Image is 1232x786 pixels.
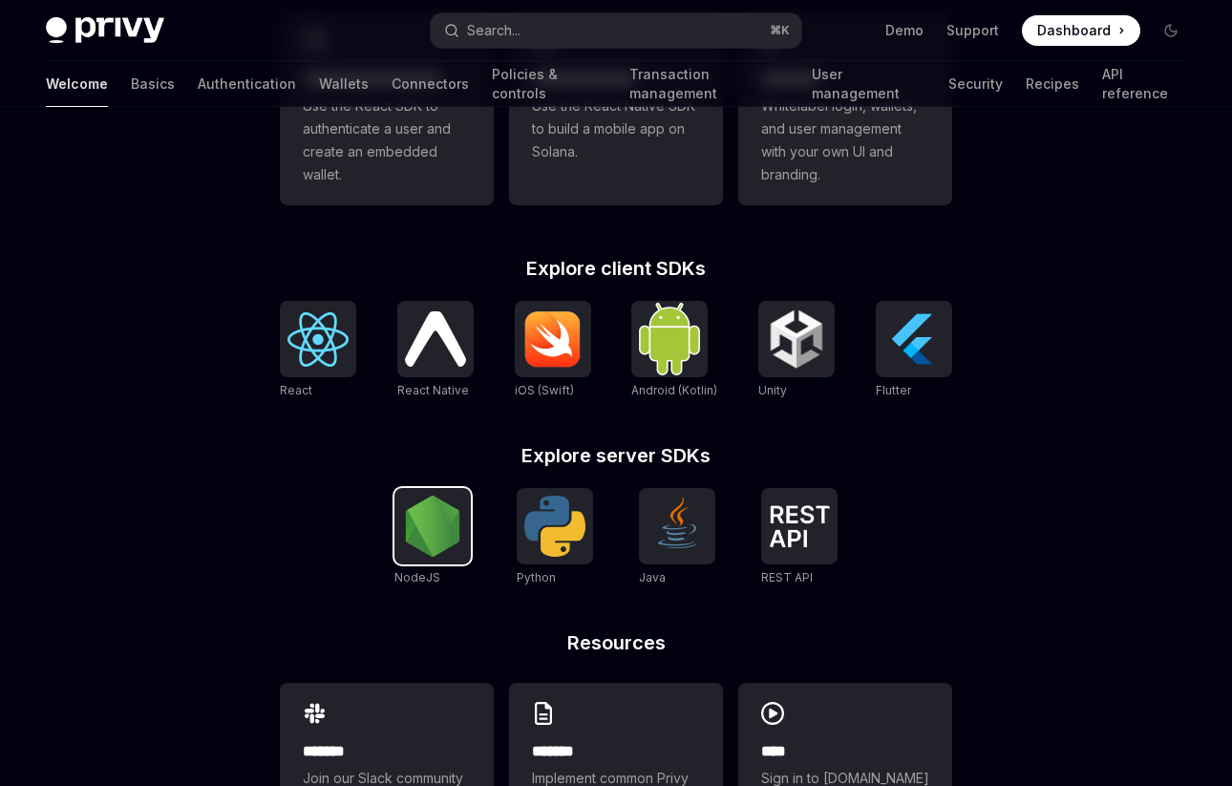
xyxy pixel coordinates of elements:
img: Flutter [883,308,945,370]
a: Wallets [319,61,369,107]
a: Dashboard [1022,15,1140,46]
a: API reference [1102,61,1186,107]
img: iOS (Swift) [522,310,584,368]
span: REST API [761,570,813,584]
span: Android (Kotlin) [631,383,717,397]
button: Toggle dark mode [1156,15,1186,46]
span: Whitelabel login, wallets, and user management with your own UI and branding. [761,95,929,186]
a: UnityUnity [758,301,835,400]
img: Java [647,496,708,557]
span: React [280,383,312,397]
span: Unity [758,383,787,397]
a: User management [812,61,925,107]
span: Dashboard [1037,21,1111,40]
img: Unity [766,308,827,370]
a: Connectors [392,61,469,107]
a: Security [948,61,1003,107]
span: ⌘ K [770,23,790,38]
a: Recipes [1026,61,1079,107]
img: REST API [769,505,830,547]
a: Welcome [46,61,108,107]
span: Use the React Native SDK to build a mobile app on Solana. [532,95,700,163]
span: Python [517,570,556,584]
span: NodeJS [394,570,440,584]
a: FlutterFlutter [876,301,952,400]
a: **** *****Whitelabel login, wallets, and user management with your own UI and branding. [738,11,952,205]
img: NodeJS [402,496,463,557]
span: Java [639,570,666,584]
button: Open search [431,13,800,48]
span: iOS (Swift) [515,383,574,397]
div: Search... [467,19,520,42]
a: React NativeReact Native [397,301,474,400]
a: PythonPython [517,488,593,587]
img: Python [524,496,585,557]
h2: Resources [280,633,952,652]
span: Flutter [876,383,911,397]
a: NodeJSNodeJS [394,488,471,587]
span: React Native [397,383,469,397]
a: Android (Kotlin)Android (Kotlin) [631,301,717,400]
a: Policies & controls [492,61,606,107]
a: Transaction management [629,61,789,107]
a: ReactReact [280,301,356,400]
a: JavaJava [639,488,715,587]
span: Use the React SDK to authenticate a user and create an embedded wallet. [303,95,471,186]
img: React [287,312,349,367]
a: iOS (Swift)iOS (Swift) [515,301,591,400]
a: Support [946,21,999,40]
a: Authentication [198,61,296,107]
h2: Explore client SDKs [280,259,952,278]
img: React Native [405,311,466,366]
img: dark logo [46,17,164,44]
h2: Explore server SDKs [280,446,952,465]
a: Basics [131,61,175,107]
a: REST APIREST API [761,488,838,587]
a: Demo [885,21,924,40]
img: Android (Kotlin) [639,303,700,374]
a: **** **** **** ***Use the React Native SDK to build a mobile app on Solana. [509,11,723,205]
